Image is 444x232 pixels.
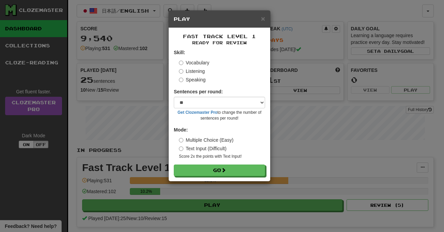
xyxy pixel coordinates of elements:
[174,165,265,176] button: Go
[183,33,256,39] span: Fast Track Level 1
[174,110,265,121] small: to change the number of sentences per round!
[261,15,265,22] span: ×
[179,138,183,142] input: Multiple Choice (Easy)
[179,146,183,151] input: Text Input (Difficult)
[174,50,185,55] strong: Skill:
[179,137,233,143] label: Multiple Choice (Easy)
[178,110,217,115] a: Get Clozemaster Pro
[179,61,183,65] input: Vocabulary
[174,16,265,22] h5: Play
[261,15,265,22] button: Close
[174,88,223,95] label: Sentences per round:
[179,68,205,75] label: Listening
[174,40,265,46] small: Ready for Review
[179,59,209,66] label: Vocabulary
[179,69,183,74] input: Listening
[179,76,205,83] label: Speaking
[179,145,227,152] label: Text Input (Difficult)
[179,154,265,159] small: Score 2x the points with Text Input !
[174,127,188,133] strong: Mode:
[179,78,183,82] input: Speaking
